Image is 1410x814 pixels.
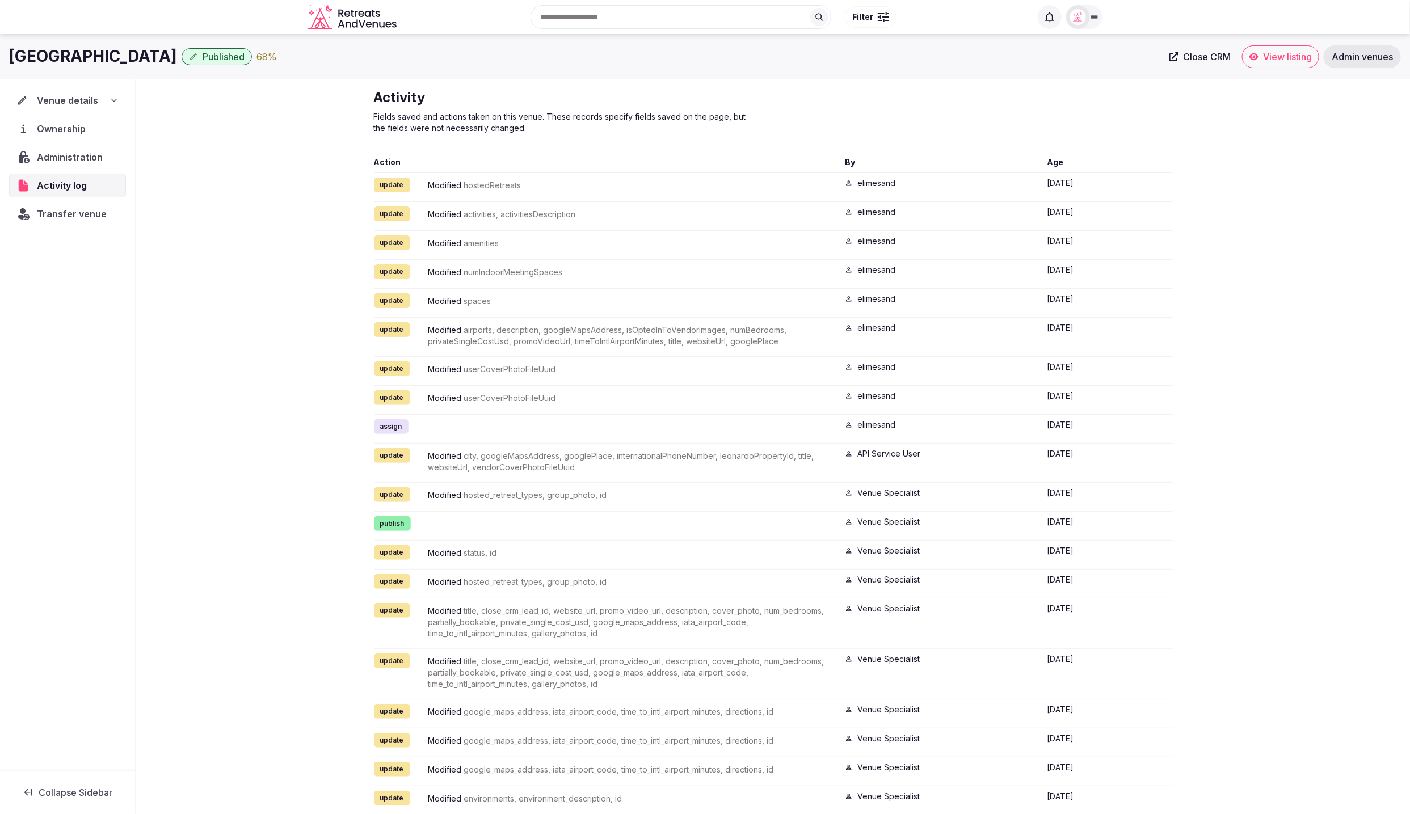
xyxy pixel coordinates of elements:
[1047,603,1074,614] button: [DATE]
[9,45,177,68] h1: [GEOGRAPHIC_DATA]
[857,574,920,585] button: Venue Specialist
[374,264,410,279] div: update
[9,174,126,197] a: Activity log
[9,202,126,226] button: Transfer venue
[203,51,245,62] span: Published
[428,325,787,346] span: airports, description, googleMapsAddress, isOptedInToVendorImages, numBedrooms, privateSingleCost...
[1047,265,1074,275] span: [DATE]
[857,449,920,458] span: API Service User
[857,265,895,275] span: elimesand
[1242,45,1319,68] a: View listing
[1183,51,1231,62] span: Close CRM
[464,267,563,277] span: numIndoorMeetingSpaces
[464,490,607,500] span: hosted_retreat_types, group_photo, id
[1047,653,1074,665] button: [DATE]
[857,516,920,528] button: Venue Specialist
[857,206,895,218] button: elimesand
[464,794,622,803] span: environments, environment_description, id
[857,604,920,613] span: Venue Specialist
[1047,704,1074,715] button: [DATE]
[428,238,464,248] span: Modified
[1047,733,1074,743] span: [DATE]
[857,654,920,664] span: Venue Specialist
[1047,654,1074,664] span: [DATE]
[374,704,410,719] div: update
[845,157,1038,168] div: By
[1047,207,1074,217] span: [DATE]
[1047,206,1074,218] button: [DATE]
[428,296,464,306] span: Modified
[374,791,410,805] div: update
[428,606,824,638] span: title, close_crm_lead_id, website_url, promo_video_url, description, cover_photo, num_bedrooms, p...
[37,150,107,164] span: Administration
[428,577,464,587] span: Modified
[1047,575,1074,584] span: [DATE]
[428,451,464,461] span: Modified
[374,88,755,107] h2: Activity
[857,235,895,247] button: elimesand
[1047,323,1074,332] span: [DATE]
[1047,733,1074,744] button: [DATE]
[37,207,107,221] span: Transfer venue
[428,364,464,374] span: Modified
[857,362,895,372] span: elimesand
[1047,545,1074,556] button: [DATE]
[857,603,920,614] button: Venue Specialist
[1070,9,1086,25] img: miaceralde
[857,448,920,459] button: API Service User
[1047,322,1074,334] button: [DATE]
[1047,293,1074,305] button: [DATE]
[1047,391,1074,400] span: [DATE]
[1047,178,1074,189] button: [DATE]
[374,206,410,221] div: update
[857,178,895,189] button: elimesand
[37,122,90,136] span: Ownership
[857,546,920,555] span: Venue Specialist
[374,574,410,589] div: update
[1047,361,1074,373] button: [DATE]
[1047,791,1074,802] button: [DATE]
[374,293,410,308] div: update
[374,653,410,668] div: update
[39,787,112,798] span: Collapse Sidebar
[1047,449,1074,458] span: [DATE]
[428,490,464,500] span: Modified
[464,180,521,190] span: hostedRetreats
[374,157,836,168] div: Action
[1047,574,1074,585] button: [DATE]
[857,419,895,431] button: elimesand
[857,733,920,744] button: Venue Specialist
[464,736,774,745] span: google_maps_address, iata_airport_code, time_to_intl_airport_minutes, directions, id
[1047,236,1074,246] span: [DATE]
[428,267,464,277] span: Modified
[464,364,556,374] span: userCoverPhotoFileUuid
[182,48,252,65] button: Published
[374,390,410,405] div: update
[1047,362,1074,372] span: [DATE]
[1047,487,1074,499] button: [DATE]
[857,322,895,334] button: elimesand
[1047,390,1074,402] button: [DATE]
[857,488,920,497] span: Venue Specialist
[374,448,410,463] div: update
[857,762,920,772] span: Venue Specialist
[1047,762,1074,773] button: [DATE]
[1047,178,1074,188] span: [DATE]
[857,264,895,276] button: elimesand
[1047,420,1074,429] span: [DATE]
[857,487,920,499] button: Venue Specialist
[308,5,399,30] a: Visit the homepage
[1047,762,1074,772] span: [DATE]
[37,179,91,192] span: Activity log
[857,207,895,217] span: elimesand
[428,325,464,335] span: Modified
[428,765,464,774] span: Modified
[857,390,895,402] button: elimesand
[464,548,497,558] span: status, id
[464,765,774,774] span: google_maps_address, iata_airport_code, time_to_intl_airport_minutes, directions, id
[428,180,464,190] span: Modified
[428,656,464,666] span: Modified
[9,780,126,805] button: Collapse Sidebar
[857,236,895,246] span: elimesand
